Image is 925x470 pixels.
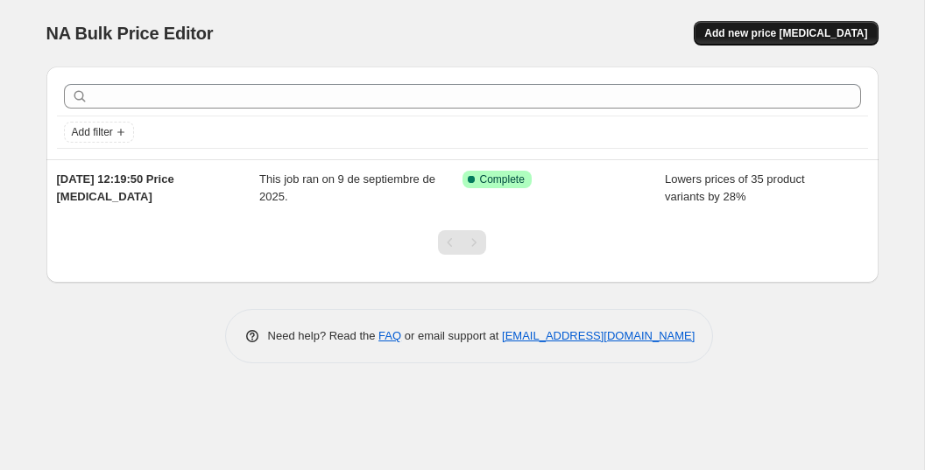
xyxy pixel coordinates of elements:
span: [DATE] 12:19:50 Price [MEDICAL_DATA] [57,172,174,203]
nav: Pagination [438,230,486,255]
span: Need help? Read the [268,329,379,342]
span: Complete [480,172,525,186]
span: This job ran on 9 de septiembre de 2025. [259,172,435,203]
span: Lowers prices of 35 product variants by 28% [665,172,805,203]
button: Add new price [MEDICAL_DATA] [694,21,878,46]
span: Add filter [72,125,113,139]
span: Add new price [MEDICAL_DATA] [704,26,867,40]
span: or email support at [401,329,502,342]
a: FAQ [378,329,401,342]
a: [EMAIL_ADDRESS][DOMAIN_NAME] [502,329,695,342]
button: Add filter [64,122,134,143]
span: NA Bulk Price Editor [46,24,214,43]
